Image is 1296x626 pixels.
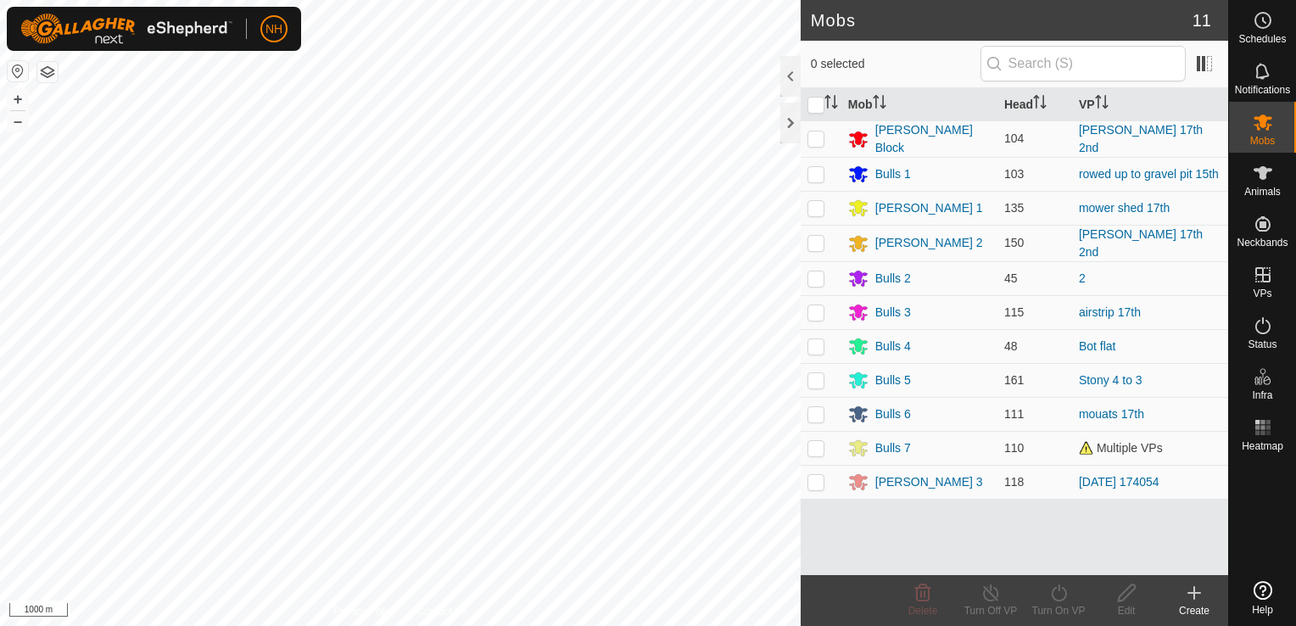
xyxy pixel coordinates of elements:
a: [PERSON_NAME] 17th 2nd [1079,123,1203,154]
span: 111 [1004,407,1024,421]
div: [PERSON_NAME] Block [875,121,991,157]
span: 48 [1004,339,1018,353]
div: Turn Off VP [957,603,1025,618]
p-sorticon: Activate to sort [824,98,838,111]
a: mower shed 17th [1079,201,1170,215]
a: Help [1229,574,1296,622]
div: Turn On VP [1025,603,1092,618]
div: Bulls 6 [875,405,911,423]
span: 115 [1004,305,1024,319]
a: Privacy Policy [333,604,397,619]
div: Bulls 5 [875,372,911,389]
span: Infra [1252,390,1272,400]
a: Contact Us [417,604,467,619]
span: NH [265,20,282,38]
div: Create [1160,603,1228,618]
div: [PERSON_NAME] 2 [875,234,983,252]
div: Bulls 4 [875,338,911,355]
th: VP [1072,88,1228,121]
span: 45 [1004,271,1018,285]
span: 110 [1004,441,1024,455]
button: Map Layers [37,62,58,82]
span: Help [1252,605,1273,615]
p-sorticon: Activate to sort [1033,98,1047,111]
div: Bulls 7 [875,439,911,457]
a: airstrip 17th [1079,305,1141,319]
th: Mob [841,88,997,121]
span: Delete [908,605,938,617]
a: Bot flat [1079,339,1116,353]
input: Search (S) [980,46,1186,81]
a: Stony 4 to 3 [1079,373,1142,387]
div: Bulls 2 [875,270,911,288]
a: mouats 17th [1079,407,1144,421]
span: Schedules [1238,34,1286,44]
a: 2 [1079,271,1086,285]
span: VPs [1253,288,1271,299]
span: 11 [1193,8,1211,33]
span: 135 [1004,201,1024,215]
span: Heatmap [1242,441,1283,451]
span: Status [1248,339,1276,349]
a: [PERSON_NAME] 17th 2nd [1079,227,1203,259]
div: [PERSON_NAME] 1 [875,199,983,217]
th: Head [997,88,1072,121]
span: Animals [1244,187,1281,197]
a: [DATE] 174054 [1079,475,1159,489]
button: + [8,89,28,109]
img: Gallagher Logo [20,14,232,44]
button: – [8,111,28,131]
span: 150 [1004,236,1024,249]
a: rowed up to gravel pit 15th [1079,167,1219,181]
p-sorticon: Activate to sort [1095,98,1109,111]
span: Neckbands [1237,238,1288,248]
div: [PERSON_NAME] 3 [875,473,983,491]
span: Notifications [1235,85,1290,95]
span: 161 [1004,373,1024,387]
span: Mobs [1250,136,1275,146]
button: Reset Map [8,61,28,81]
div: Bulls 3 [875,304,911,321]
div: Bulls 1 [875,165,911,183]
span: 103 [1004,167,1024,181]
h2: Mobs [811,10,1193,31]
div: Edit [1092,603,1160,618]
p-sorticon: Activate to sort [873,98,886,111]
span: Multiple VPs [1079,441,1163,455]
span: 104 [1004,131,1024,145]
span: 0 selected [811,55,980,73]
span: 118 [1004,475,1024,489]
